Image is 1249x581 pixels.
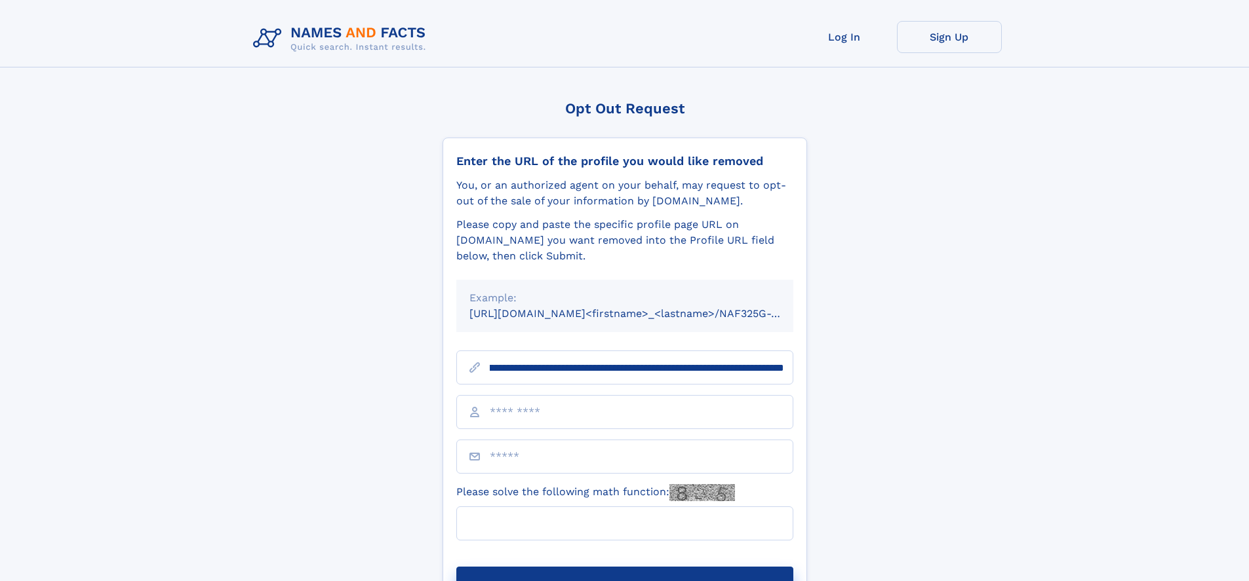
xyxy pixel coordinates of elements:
[897,21,1002,53] a: Sign Up
[792,21,897,53] a: Log In
[443,100,807,117] div: Opt Out Request
[469,290,780,306] div: Example:
[456,484,735,501] label: Please solve the following math function:
[456,154,793,168] div: Enter the URL of the profile you would like removed
[469,307,818,320] small: [URL][DOMAIN_NAME]<firstname>_<lastname>/NAF325G-xxxxxxxx
[456,217,793,264] div: Please copy and paste the specific profile page URL on [DOMAIN_NAME] you want removed into the Pr...
[248,21,437,56] img: Logo Names and Facts
[456,178,793,209] div: You, or an authorized agent on your behalf, may request to opt-out of the sale of your informatio...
